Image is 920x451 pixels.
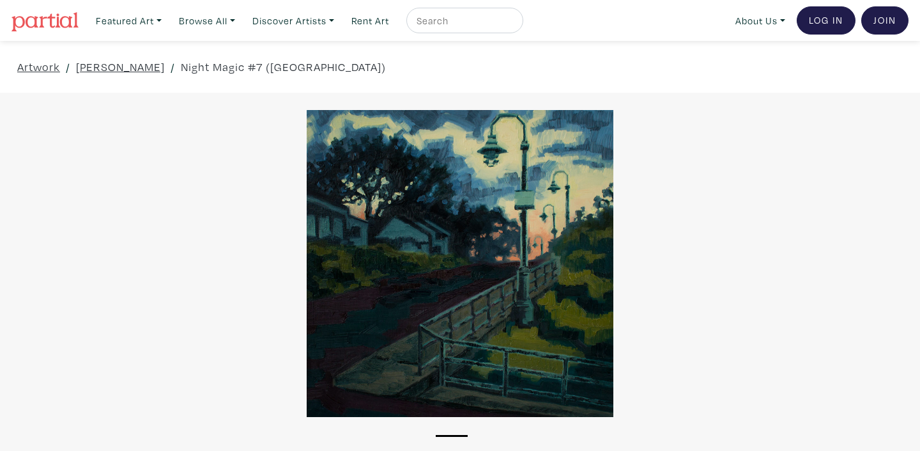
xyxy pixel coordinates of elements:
a: Featured Art [90,8,167,34]
a: Browse All [173,8,241,34]
a: Artwork [17,58,60,75]
a: About Us [730,8,791,34]
a: Log In [797,6,855,35]
input: Search [415,13,511,29]
button: 1 of 1 [436,435,468,437]
span: / [66,58,70,75]
a: Discover Artists [247,8,340,34]
span: / [171,58,175,75]
a: Rent Art [346,8,395,34]
a: Night Magic #7 ([GEOGRAPHIC_DATA]) [181,58,386,75]
a: Join [861,6,908,35]
a: [PERSON_NAME] [76,58,165,75]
